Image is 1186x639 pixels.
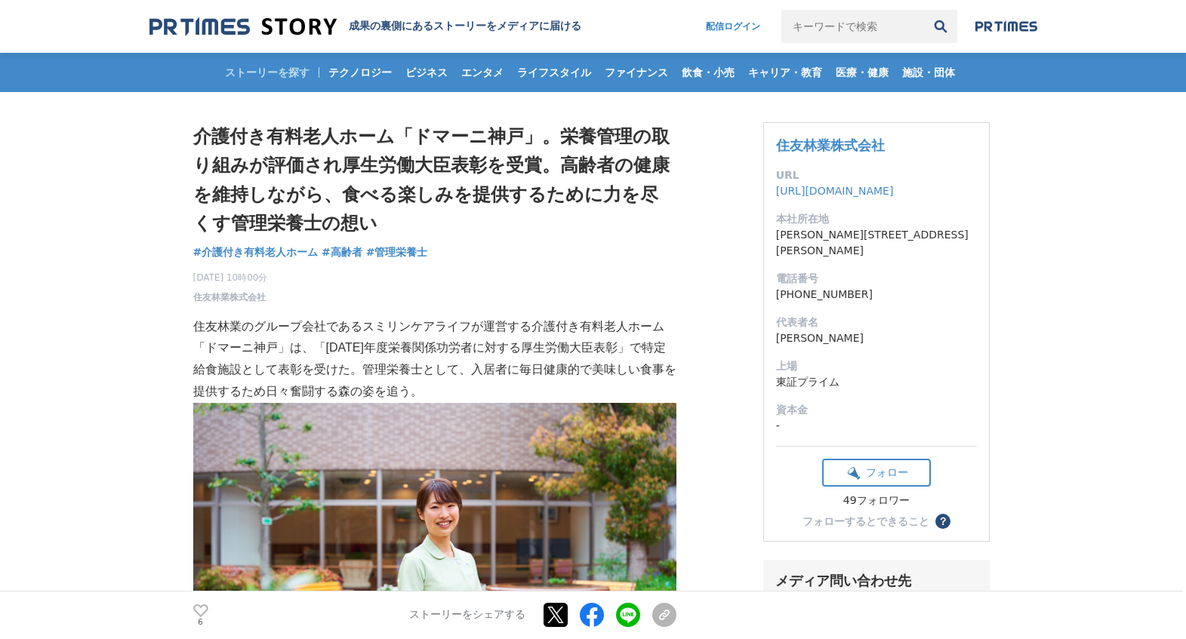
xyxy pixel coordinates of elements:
[322,244,362,260] a: #高齢者
[193,244,319,260] a: #介護付き有料老人ホーム
[776,227,977,259] dd: [PERSON_NAME][STREET_ADDRESS][PERSON_NAME]
[366,245,428,259] span: #管理栄養士
[776,330,977,346] dd: [PERSON_NAME]
[599,53,674,92] a: ファイナンス
[776,402,977,418] dt: 資本金
[399,66,454,79] span: ビジネス
[775,572,978,590] div: メディア問い合わせ先
[802,516,929,527] div: フォローするとできること
[830,53,895,92] a: 医療・健康
[822,494,931,508] div: 49フォロワー
[676,66,741,79] span: 飲食・小売
[776,287,977,303] dd: [PHONE_NUMBER]
[149,17,337,37] img: 成果の裏側にあるストーリーをメディアに届ける
[409,609,525,622] p: ストーリーをシェアする
[322,245,362,259] span: #高齢者
[776,374,977,390] dd: 東証プライム
[322,66,398,79] span: テクノロジー
[511,53,597,92] a: ライフスタイル
[149,17,581,37] a: 成果の裏側にあるストーリーをメディアに届ける 成果の裏側にあるストーリーをメディアに届ける
[776,271,977,287] dt: 電話番号
[924,10,957,43] button: 検索
[599,66,674,79] span: ファイナンス
[896,53,961,92] a: 施設・団体
[822,459,931,487] button: フォロー
[193,316,676,403] p: 住友林業のグループ会社であるスミリンケアライフが運営する介護付き有料老人ホーム「ドマーニ神戸」は、「[DATE]年度栄養関係功労者に対する厚生労働大臣表彰」で特定給食施設として表彰を受けた。管理...
[742,66,828,79] span: キャリア・教育
[193,290,266,304] a: 住友林業株式会社
[511,66,597,79] span: ライフスタイル
[781,10,924,43] input: キーワードで検索
[399,53,454,92] a: ビジネス
[776,185,894,197] a: [URL][DOMAIN_NAME]
[975,20,1037,32] img: prtimes
[896,66,961,79] span: 施設・団体
[455,66,510,79] span: エンタメ
[193,245,319,259] span: #介護付き有料老人ホーム
[349,20,581,33] h2: 成果の裏側にあるストーリーをメディアに届ける
[938,516,948,527] span: ？
[776,418,977,434] dd: -
[776,211,977,227] dt: 本社所在地
[366,244,428,260] a: #管理栄養士
[455,53,510,92] a: エンタメ
[676,53,741,92] a: 飲食・小売
[193,122,676,238] h1: 介護付き有料老人ホーム「ドマーニ神戸」。栄養管理の取り組みが評価され厚生労働大臣表彰を受賞。高齢者の健康を維持しながら、食べる楽しみを提供するために力を尽くす管理栄養士の想い
[322,53,398,92] a: テクノロジー
[776,167,977,183] dt: URL
[776,137,885,153] a: 住友林業株式会社
[776,358,977,374] dt: 上場
[935,514,950,529] button: ？
[742,53,828,92] a: キャリア・教育
[193,619,208,626] p: 6
[193,271,268,284] span: [DATE] 10時00分
[830,66,895,79] span: 医療・健康
[776,315,977,330] dt: 代表者名
[691,10,775,43] a: 配信ログイン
